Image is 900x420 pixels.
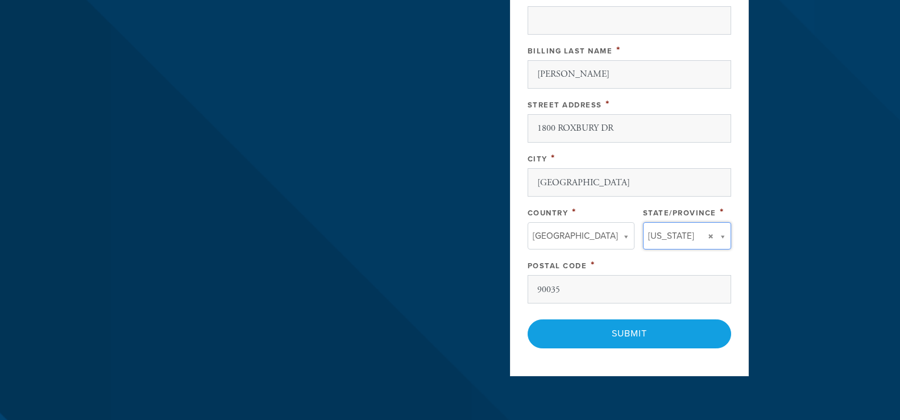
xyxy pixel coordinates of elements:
[591,259,595,271] span: This field is required.
[605,98,610,110] span: This field is required.
[528,155,548,164] label: City
[643,209,716,218] label: State/Province
[528,101,602,110] label: Street Address
[572,206,577,218] span: This field is required.
[528,261,587,271] label: Postal Code
[528,222,634,249] a: [GEOGRAPHIC_DATA]
[643,222,731,249] a: [US_STATE]
[528,47,613,56] label: Billing Last Name
[528,209,569,218] label: Country
[551,152,555,164] span: This field is required.
[648,228,694,243] span: [US_STATE]
[616,44,621,56] span: This field is required.
[720,206,724,218] span: This field is required.
[528,319,731,348] input: Submit
[533,228,618,243] span: [GEOGRAPHIC_DATA]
